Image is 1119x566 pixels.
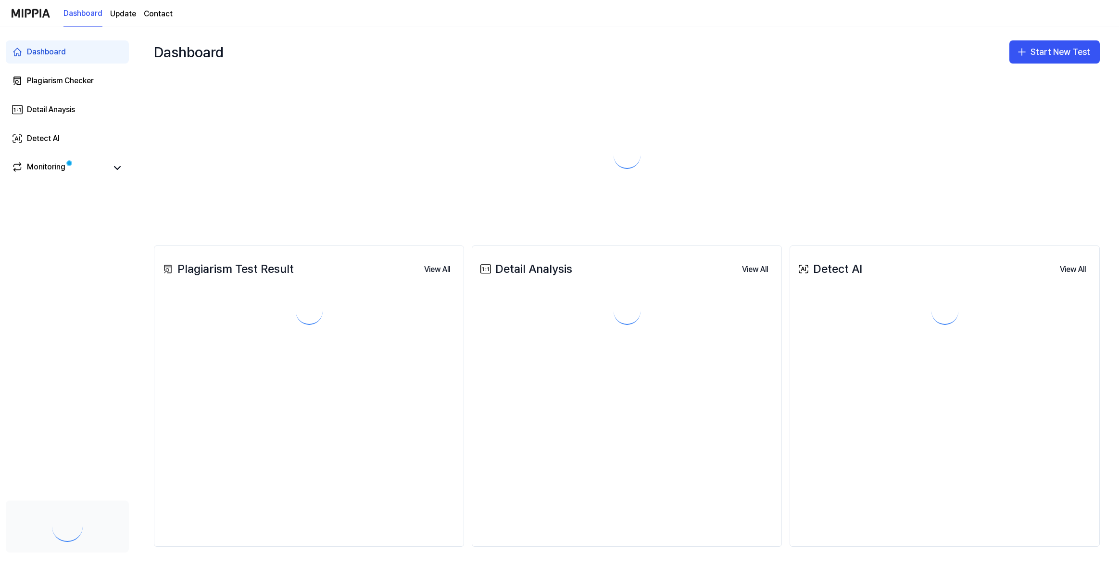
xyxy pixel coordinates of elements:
div: Monitoring [27,161,65,175]
a: Update [110,8,136,20]
button: Start New Test [1009,40,1100,64]
div: Detect AI [27,133,60,144]
div: Detail Anaysis [27,104,75,116]
div: Detail Analysis [478,260,572,278]
a: Monitoring [12,161,108,175]
div: Dashboard [154,37,224,67]
a: View All [1052,259,1094,279]
a: Dashboard [6,40,129,64]
a: View All [734,259,776,279]
div: Dashboard [27,46,66,58]
button: View All [734,260,776,279]
div: Detect AI [796,260,862,278]
a: Dashboard [63,0,102,27]
a: View All [416,259,458,279]
div: Plagiarism Checker [27,75,94,87]
div: Plagiarism Test Result [160,260,294,278]
a: Detail Anaysis [6,98,129,121]
a: Detect AI [6,127,129,150]
a: Contact [144,8,173,20]
button: View All [1052,260,1094,279]
a: Plagiarism Checker [6,69,129,92]
button: View All [416,260,458,279]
